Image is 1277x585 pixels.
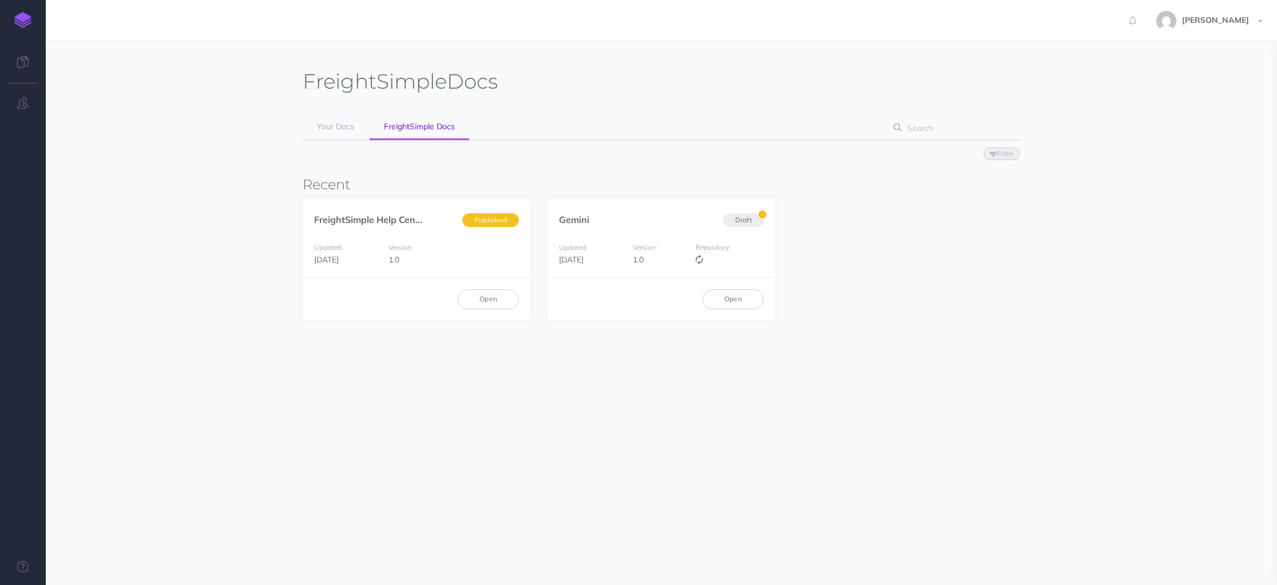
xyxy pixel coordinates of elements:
[983,148,1020,160] button: Filter
[303,69,447,94] span: FreightSimple
[314,254,339,265] span: [DATE]
[904,118,1002,138] input: Search
[633,243,657,252] small: Version:
[303,69,498,94] h1: Docs
[559,214,589,225] a: Gemini
[1156,11,1176,31] img: bd6a5cd5cd887f5f1400e9790900d9b3.jpg
[303,177,1020,192] h3: Recent
[384,121,455,132] span: FreightSimple Docs
[303,114,368,140] a: Your Docs
[317,121,354,132] span: Your Docs
[633,254,644,265] span: 1.0
[458,289,519,309] a: Open
[314,214,422,225] a: FreightSimple Help Cen...
[703,289,764,309] a: Open
[388,254,399,265] span: 1.0
[370,114,469,140] a: FreightSimple Docs
[1176,15,1255,25] span: [PERSON_NAME]
[314,243,343,252] small: Updated:
[559,254,584,265] span: [DATE]
[388,243,413,252] small: Version:
[14,12,31,28] img: logo-mark.svg
[559,243,588,252] small: Updated:
[696,243,731,252] small: Repository:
